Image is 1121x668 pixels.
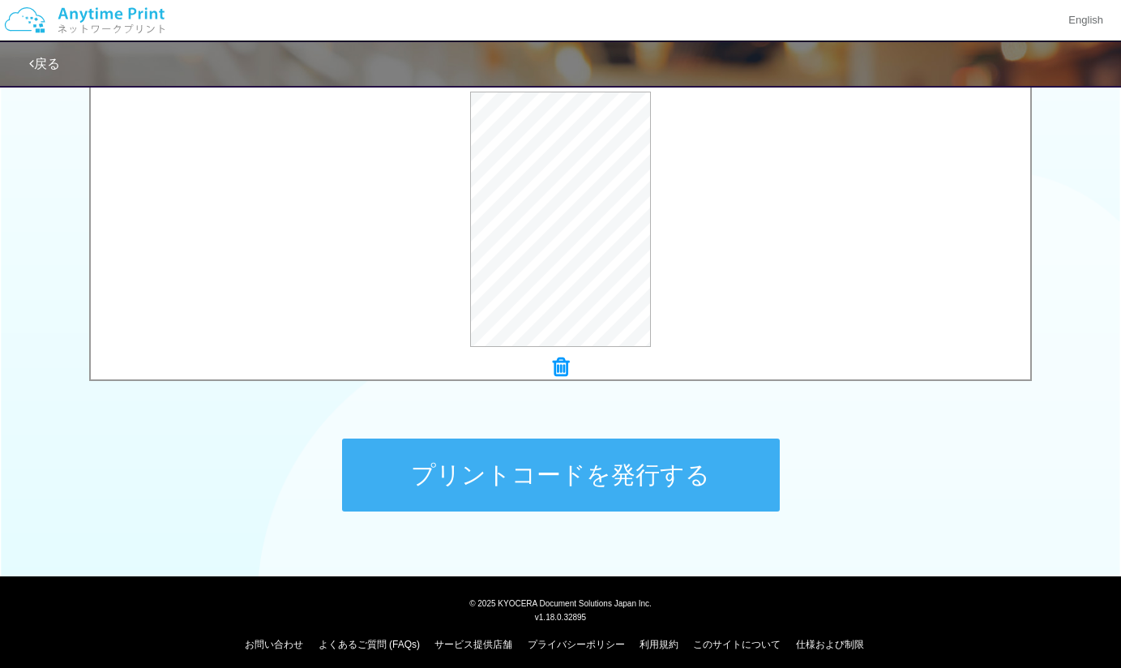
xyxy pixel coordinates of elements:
[469,597,652,608] span: © 2025 KYOCERA Document Solutions Japan Inc.
[796,639,864,650] a: 仕様および制限
[640,639,678,650] a: 利用規約
[342,439,780,512] button: プリントコードを発行する
[319,639,420,650] a: よくあるご質問 (FAQs)
[693,639,781,650] a: このサイトについて
[245,639,303,650] a: お問い合わせ
[535,612,586,622] span: v1.18.0.32895
[434,639,512,650] a: サービス提供店舗
[528,639,625,650] a: プライバシーポリシー
[29,57,60,71] a: 戻る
